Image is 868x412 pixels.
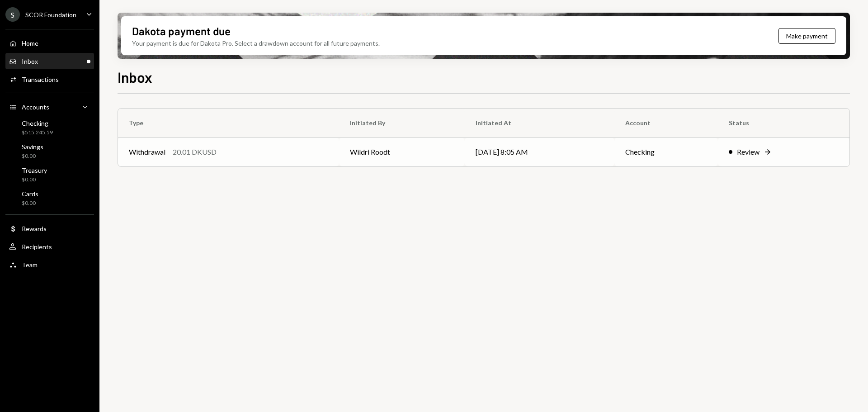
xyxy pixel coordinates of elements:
[614,137,718,166] td: Checking
[132,38,380,48] div: Your payment is due for Dakota Pro. Select a drawdown account for all future payments.
[22,119,53,127] div: Checking
[5,99,94,115] a: Accounts
[129,147,165,157] div: Withdrawal
[22,225,47,232] div: Rewards
[22,39,38,47] div: Home
[737,147,759,157] div: Review
[22,166,47,174] div: Treasury
[22,143,43,151] div: Savings
[5,71,94,87] a: Transactions
[5,7,20,22] div: S
[718,109,849,137] th: Status
[5,53,94,69] a: Inbox
[339,137,464,166] td: Wildri Roodt
[22,129,53,137] div: $515,245.59
[25,11,76,19] div: SCOR Foundation
[5,238,94,255] a: Recipients
[614,109,718,137] th: Account
[132,24,231,38] div: Dakota payment due
[5,35,94,51] a: Home
[22,261,38,269] div: Team
[22,190,38,198] div: Cards
[22,57,38,65] div: Inbox
[22,243,52,251] div: Recipients
[22,199,38,207] div: $0.00
[22,152,43,160] div: $0.00
[22,176,47,184] div: $0.00
[5,164,94,185] a: Treasury$0.00
[465,137,615,166] td: [DATE] 8:05 AM
[5,117,94,138] a: Checking$515,245.59
[5,256,94,273] a: Team
[465,109,615,137] th: Initiated At
[778,28,835,44] button: Make payment
[5,140,94,162] a: Savings$0.00
[5,187,94,209] a: Cards$0.00
[173,147,217,157] div: 20.01 DKUSD
[5,220,94,237] a: Rewards
[118,68,152,86] h1: Inbox
[22,76,59,83] div: Transactions
[22,103,49,111] div: Accounts
[118,109,339,137] th: Type
[339,109,464,137] th: Initiated By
